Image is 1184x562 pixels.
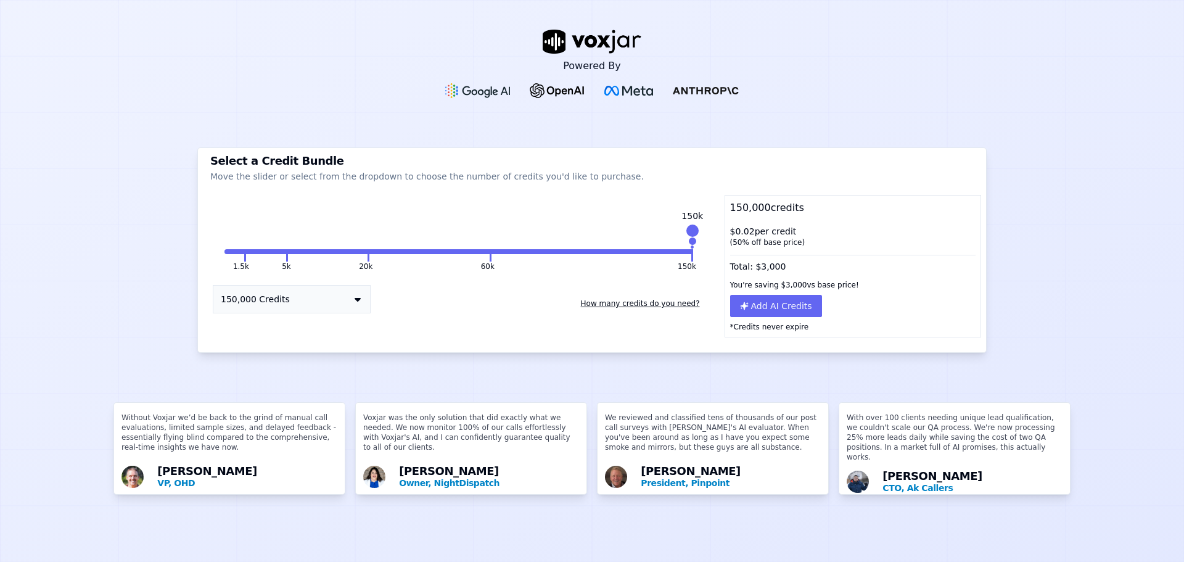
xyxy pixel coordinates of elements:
p: Powered By [563,59,621,73]
p: Move the slider or select from the dropdown to choose the number of credits you'd like to purchase. [210,170,974,183]
p: We reviewed and classified tens of thousands of our post call surveys with [PERSON_NAME]'s AI eva... [605,413,821,462]
button: 20k [288,249,368,254]
button: 1.5k [233,262,249,271]
p: With over 100 clients needing unique lead qualification, we couldn't scale our QA process. We're ... [847,413,1063,467]
img: Avatar [363,466,385,488]
div: [PERSON_NAME] [157,466,337,489]
img: voxjar logo [543,30,641,54]
button: 150k [491,249,691,254]
p: Voxjar was the only solution that did exactly what we needed. We now monitor 100% of our calls ef... [363,413,579,462]
button: 150,000 Credits [213,285,371,313]
p: CTO, Ak Callers [882,482,1063,494]
p: Without Voxjar we’d be back to the grind of manual call evaluations, limited sample sizes, and de... [121,413,337,462]
img: Avatar [121,466,144,488]
button: How many credits do you need? [576,294,705,313]
button: 5k [282,262,291,271]
img: Google gemini Logo [445,83,511,98]
img: Avatar [605,466,627,488]
img: Avatar [847,471,869,493]
button: 1.5k [224,249,244,254]
div: You're saving $ 3,000 vs base price! [725,275,980,295]
div: $ 0.02 per credit [725,220,980,252]
button: 5k [246,249,286,254]
img: Meta Logo [604,86,653,96]
p: President, Pinpoint [641,477,821,489]
div: 150,000 credits [725,196,980,220]
button: 60k [481,262,495,271]
p: *Credits never expire [725,317,980,337]
button: 150k [678,262,696,271]
div: [PERSON_NAME] [882,471,1063,494]
p: VP, OHD [157,477,337,489]
img: OpenAI Logo [530,83,585,98]
button: 60k [369,249,489,254]
div: [PERSON_NAME] [399,466,579,489]
div: 150k [681,210,703,222]
div: [PERSON_NAME] [641,466,821,489]
div: ( 50 % off base price) [730,238,976,247]
button: 20k [359,262,372,271]
p: Owner, NightDispatch [399,477,579,489]
div: Total: $ 3,000 [725,252,980,275]
h3: Select a Credit Bundle [210,155,974,167]
button: Add AI Credits [730,295,822,317]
